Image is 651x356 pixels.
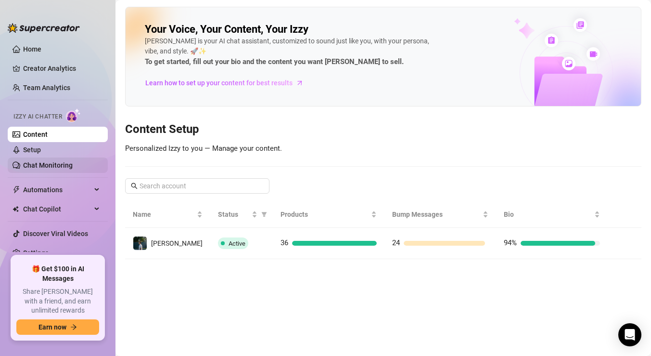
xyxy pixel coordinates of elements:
[125,122,641,137] h3: Content Setup
[133,209,195,220] span: Name
[13,112,62,121] span: Izzy AI Chatter
[496,201,608,228] th: Bio
[16,287,99,316] span: Share [PERSON_NAME] with a friend, and earn unlimited rewards
[23,84,70,92] a: Team Analytics
[13,186,20,194] span: thunderbolt
[145,75,311,91] a: Learn how to set up your content for best results
[23,146,41,154] a: Setup
[13,206,19,212] img: Chat Copilot
[504,209,592,220] span: Bio
[23,182,91,198] span: Automations
[145,78,293,88] span: Learn how to set up your content for best results
[23,230,88,237] a: Discover Viral Videos
[140,181,256,191] input: Search account
[259,207,269,222] span: filter
[384,201,496,228] th: Bump Messages
[133,237,147,250] img: Mateo
[70,324,77,330] span: arrow-right
[23,201,91,217] span: Chat Copilot
[210,201,273,228] th: Status
[125,201,210,228] th: Name
[281,209,369,220] span: Products
[151,239,203,247] span: [PERSON_NAME]
[295,78,305,88] span: arrow-right
[145,23,308,36] h2: Your Voice, Your Content, Your Izzy
[492,8,641,106] img: ai-chatter-content-library-cLFOSyPT.png
[281,238,288,247] span: 36
[66,108,81,122] img: AI Chatter
[229,240,245,247] span: Active
[145,36,434,68] div: [PERSON_NAME] is your AI chat assistant, customized to sound just like you, with your persona, vi...
[38,323,66,331] span: Earn now
[392,238,400,247] span: 24
[392,209,481,220] span: Bump Messages
[23,249,49,257] a: Settings
[23,45,41,53] a: Home
[16,319,99,335] button: Earn nowarrow-right
[23,161,73,169] a: Chat Monitoring
[23,131,48,138] a: Content
[16,264,99,283] span: 🎁 Get $100 in AI Messages
[131,183,138,189] span: search
[218,209,250,220] span: Status
[8,23,80,33] img: logo-BBDzfeDw.svg
[618,323,641,346] div: Open Intercom Messenger
[504,238,517,247] span: 94%
[261,211,267,217] span: filter
[23,61,100,76] a: Creator Analytics
[125,144,282,153] span: Personalized Izzy to you — Manage your content.
[273,201,384,228] th: Products
[145,57,404,66] strong: To get started, fill out your bio and the content you want [PERSON_NAME] to sell.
